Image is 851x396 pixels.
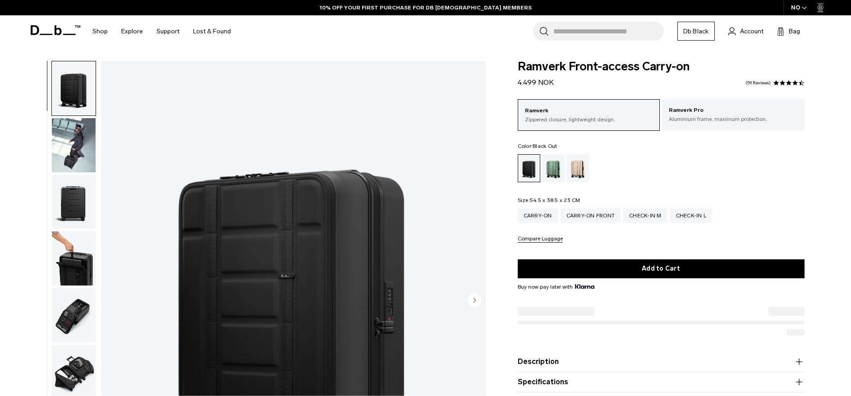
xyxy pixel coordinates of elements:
[542,154,565,182] a: Green Ray
[51,118,96,173] button: Ramverk Front-access Carry-on Black Out
[525,115,653,124] p: Zippered closure, lightweight design.
[51,288,96,343] button: Ramverk-front-access.png
[670,208,713,223] a: Check-in L
[561,208,621,223] a: Carry-on Front
[51,61,96,116] button: Ramverk Front-access Carry-on Black Out
[52,288,96,342] img: Ramverk-front-access.png
[518,143,557,149] legend: Color:
[525,106,653,115] p: Ramverk
[530,197,580,203] span: 54.5 x 38.5 x 23 CM
[740,27,764,36] span: Account
[677,22,715,41] a: Db Black
[518,78,554,87] span: 4.499 NOK
[623,208,667,223] a: Check-in M
[52,61,96,115] img: Ramverk Front-access Carry-on Black Out
[86,15,238,47] nav: Main Navigation
[52,175,96,229] img: Ramverk Front-access Carry-on Black Out
[518,377,805,387] button: Specifications
[777,26,800,37] button: Bag
[728,26,764,37] a: Account
[52,231,96,285] img: Ramverk-front-access-1.png
[566,154,589,182] a: Fogbow Beige
[518,283,594,291] span: Buy now pay later with
[51,231,96,286] button: Ramverk-front-access-1.png
[518,236,563,243] button: Compare Luggage
[575,284,594,289] img: {"height" => 20, "alt" => "Klarna"}
[121,15,143,47] a: Explore
[518,154,540,182] a: Black Out
[518,198,580,203] legend: Size:
[193,15,231,47] a: Lost & Found
[518,259,805,278] button: Add to Cart
[52,118,96,172] img: Ramverk Front-access Carry-on Black Out
[320,4,532,12] a: 10% OFF YOUR FIRST PURCHASE FOR DB [DEMOGRAPHIC_DATA] MEMBERS
[745,81,771,85] a: 59 reviews
[789,27,800,36] span: Bag
[518,61,805,73] span: Ramverk Front-access Carry-on
[92,15,108,47] a: Shop
[51,175,96,230] button: Ramverk Front-access Carry-on Black Out
[156,15,179,47] a: Support
[518,356,805,367] button: Description
[662,99,805,130] a: Ramverk Pro Aluminium frame, maximum protection.
[669,115,798,123] p: Aluminium frame, maximum protection.
[468,293,481,309] button: Next slide
[518,208,558,223] a: Carry-on
[533,143,557,149] span: Black Out
[669,106,798,115] p: Ramverk Pro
